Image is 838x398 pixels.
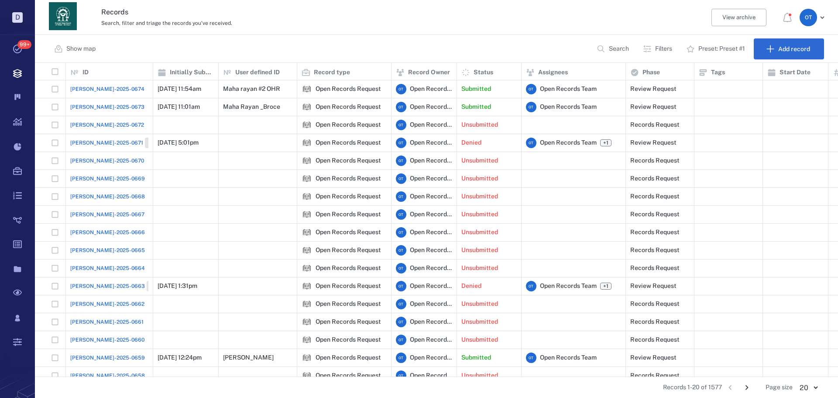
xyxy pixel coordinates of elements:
[158,353,202,362] p: [DATE] 12:24pm
[302,245,312,256] img: icon Open Records Request
[70,372,145,380] a: [PERSON_NAME]-2025-0658
[170,68,214,77] p: Initially Submitted Date
[609,45,629,53] p: Search
[410,353,452,362] span: Open Records Team
[70,282,145,290] span: [PERSON_NAME]-2025-0663
[793,383,824,393] div: 20
[630,175,680,182] div: Records Request
[396,227,406,238] div: O T
[70,318,144,326] a: [PERSON_NAME]-2025-0661
[302,335,312,345] div: Open Records Request
[302,156,312,166] div: Open Records Request
[526,353,536,363] div: O T
[410,174,452,183] span: Open Records Team
[410,85,452,93] span: Open Records Team
[302,370,312,381] div: Open Records Request
[316,301,381,307] div: Open Records Request
[316,211,381,218] div: Open Records Request
[600,139,611,146] span: +1
[70,193,145,201] span: [PERSON_NAME]-2025-0668
[396,263,406,273] div: O T
[302,281,312,291] div: Open Records Request
[70,354,145,362] span: [PERSON_NAME]-2025-0659
[70,175,145,183] a: [PERSON_NAME]-2025-0669
[461,371,498,380] p: Unsubmitted
[302,173,312,184] img: icon Open Records Request
[461,103,491,111] p: Submitted
[70,121,144,129] a: [PERSON_NAME]-2025-0672
[302,263,312,273] img: icon Open Records Request
[66,45,96,53] p: Show map
[316,229,381,235] div: Open Records Request
[302,173,312,184] div: Open Records Request
[410,228,452,237] span: Open Records Team
[396,281,406,291] div: O T
[302,353,312,363] div: Open Records Request
[302,120,312,130] img: icon Open Records Request
[600,283,611,290] span: +1
[538,68,568,77] p: Assignees
[302,138,312,148] img: icon Open Records Request
[461,138,481,147] p: Denied
[396,84,406,94] div: O T
[630,157,680,164] div: Records Request
[302,335,312,345] img: icon Open Records Request
[316,354,381,361] div: Open Records Request
[70,103,144,111] a: [PERSON_NAME]-2025-0673
[316,283,381,289] div: Open Records Request
[722,381,755,395] nav: pagination navigation
[630,336,680,343] div: Records Request
[540,85,597,93] span: Open Records Team
[630,193,680,200] div: Records Request
[70,211,144,218] span: [PERSON_NAME]-2025-0667
[461,192,498,201] p: Unsubmitted
[158,282,197,291] p: [DATE] 1:31pm
[396,353,406,363] div: O T
[410,121,452,129] span: Open Records Team
[302,245,312,256] div: Open Records Request
[70,228,145,236] a: [PERSON_NAME]-2025-0666
[70,264,145,272] a: [PERSON_NAME]-2025-0664
[642,68,660,77] p: Phase
[630,229,680,235] div: Records Request
[410,246,452,255] span: Open Records Team
[410,156,452,165] span: Open Records Team
[70,300,144,308] a: [PERSON_NAME]-2025-0662
[630,104,677,110] div: Review Request
[49,38,103,59] button: Show map
[711,68,725,77] p: Tags
[410,264,452,273] span: Open Records Team
[461,121,498,129] p: Unsubmitted
[82,68,89,77] p: ID
[630,139,677,146] div: Review Request
[302,299,312,309] img: icon Open Records Request
[70,85,144,93] span: [PERSON_NAME]-2025-0674
[70,246,145,254] a: [PERSON_NAME]-2025-0665
[49,2,77,30] img: Georgia Department of Human Services logo
[223,104,280,110] div: Maha Rayan _Broce
[461,353,491,362] p: Submitted
[70,157,144,165] a: [PERSON_NAME]-2025-0670
[540,353,597,362] span: Open Records Team
[302,156,312,166] img: icon Open Records Request
[302,84,312,94] div: Open Records Request
[698,45,745,53] p: Preset: Preset #1
[410,103,452,111] span: Open Records Team
[800,9,817,26] div: O T
[630,211,680,218] div: Records Request
[461,336,498,344] p: Unsubmitted
[461,228,498,237] p: Unsubmitted
[302,281,312,291] img: icon Open Records Request
[70,281,171,291] a: [PERSON_NAME]-2025-0663
[302,227,312,238] div: Open Records Request
[526,102,536,112] div: O T
[410,282,452,291] span: Open Records Team
[147,139,167,147] span: Closed
[316,104,381,110] div: Open Records Request
[49,2,77,33] a: Go home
